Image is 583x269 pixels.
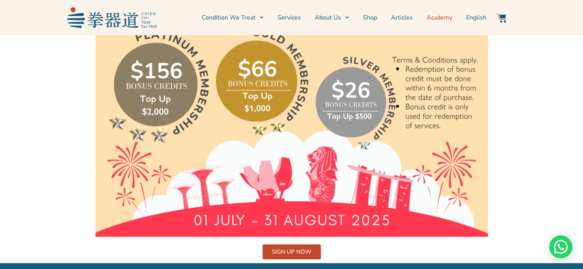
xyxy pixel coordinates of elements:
a: Academy [427,8,452,27]
a: About Us [315,8,349,27]
a: SIGN UP NOW [263,245,321,259]
a: Condition We Treat [202,8,264,27]
nav: Menu [161,8,486,27]
a: Shop [363,8,377,27]
span: English [466,13,486,22]
span: SIGN UP NOW [272,249,312,255]
a: English [466,8,486,27]
a: Services [278,8,301,27]
a: Articles [391,8,413,27]
img: Website Icon-03 [497,13,506,23]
